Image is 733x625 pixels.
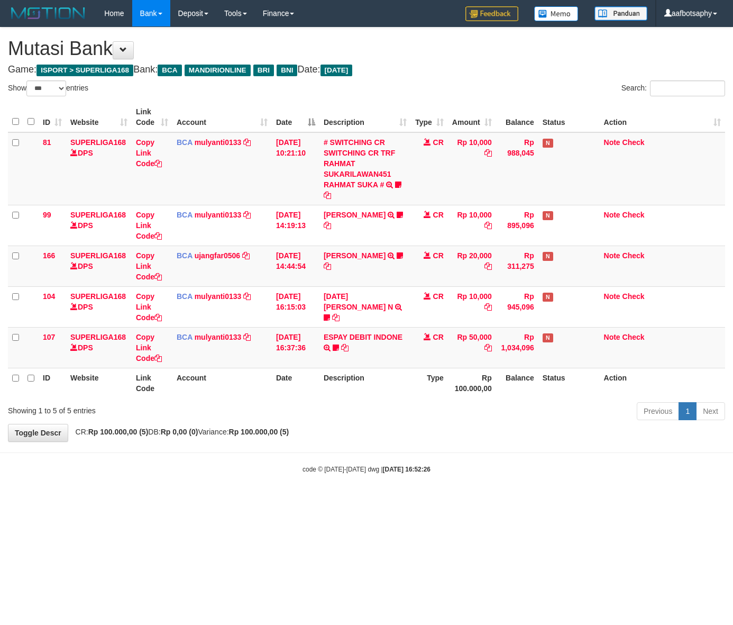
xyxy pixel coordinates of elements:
[448,286,496,327] td: Rp 10,000
[272,286,319,327] td: [DATE] 16:15:03
[696,402,725,420] a: Next
[496,368,538,398] th: Balance
[177,251,193,260] span: BCA
[172,102,272,132] th: Account: activate to sort column ascending
[8,401,298,416] div: Showing 1 to 5 of 5 entries
[39,102,66,132] th: ID: activate to sort column ascending
[66,327,132,368] td: DPS
[70,138,126,147] a: SUPERLIGA168
[600,368,725,398] th: Action
[43,138,51,147] span: 81
[538,102,600,132] th: Status
[594,6,647,21] img: panduan.png
[465,6,518,21] img: Feedback.jpg
[621,80,725,96] label: Search:
[538,368,600,398] th: Status
[272,102,319,132] th: Date: activate to sort column descending
[679,402,697,420] a: 1
[70,251,126,260] a: SUPERLIGA168
[543,252,553,261] span: Has Note
[319,368,411,398] th: Description
[433,138,444,147] span: CR
[484,262,492,270] a: Copy Rp 20,000 to clipboard
[177,333,193,341] span: BCA
[484,343,492,352] a: Copy Rp 50,000 to clipboard
[8,38,725,59] h1: Mutasi Bank
[195,138,242,147] a: mulyanti0133
[39,368,66,398] th: ID
[43,251,55,260] span: 166
[70,333,126,341] a: SUPERLIGA168
[88,428,149,436] strong: Rp 100.000,00 (5)
[484,149,492,157] a: Copy Rp 10,000 to clipboard
[448,205,496,246] td: Rp 10,000
[66,368,132,398] th: Website
[66,286,132,327] td: DPS
[433,333,444,341] span: CR
[604,333,620,341] a: Note
[324,262,331,270] a: Copy NOVEN ELING PRAYOG to clipboard
[341,343,349,352] a: Copy ESPAY DEBIT INDONE to clipboard
[132,102,172,132] th: Link Code: activate to sort column ascending
[319,102,411,132] th: Description: activate to sort column ascending
[177,292,193,301] span: BCA
[324,251,386,260] a: [PERSON_NAME]
[136,333,162,363] a: Copy Link Code
[604,292,620,301] a: Note
[433,251,444,260] span: CR
[161,428,198,436] strong: Rp 0,00 (0)
[484,221,492,230] a: Copy Rp 10,000 to clipboard
[448,246,496,286] td: Rp 20,000
[242,251,250,260] a: Copy ujangfar0506 to clipboard
[650,80,725,96] input: Search:
[324,292,393,311] a: [DATE] [PERSON_NAME] N
[195,251,240,260] a: ujangfar0506
[543,293,553,302] span: Has Note
[448,102,496,132] th: Amount: activate to sort column ascending
[496,327,538,368] td: Rp 1,034,096
[243,292,251,301] a: Copy mulyanti0133 to clipboard
[496,205,538,246] td: Rp 895,096
[324,221,331,230] a: Copy MUHAMMAD REZA to clipboard
[433,211,444,219] span: CR
[132,368,172,398] th: Link Code
[484,303,492,311] a: Copy Rp 10,000 to clipboard
[253,65,274,76] span: BRI
[177,211,193,219] span: BCA
[66,246,132,286] td: DPS
[448,327,496,368] td: Rp 50,000
[272,246,319,286] td: [DATE] 14:44:54
[448,132,496,205] td: Rp 10,000
[136,138,162,168] a: Copy Link Code
[604,211,620,219] a: Note
[324,211,386,219] a: [PERSON_NAME]
[411,102,448,132] th: Type: activate to sort column ascending
[448,368,496,398] th: Rp 100.000,00
[496,246,538,286] td: Rp 311,275
[43,333,55,341] span: 107
[272,368,319,398] th: Date
[411,368,448,398] th: Type
[70,428,289,436] span: CR: DB: Variance:
[320,65,353,76] span: [DATE]
[622,251,645,260] a: Check
[622,292,645,301] a: Check
[8,80,88,96] label: Show entries
[66,102,132,132] th: Website: activate to sort column ascending
[637,402,679,420] a: Previous
[243,138,251,147] a: Copy mulyanti0133 to clipboard
[66,132,132,205] td: DPS
[433,292,444,301] span: CR
[534,6,579,21] img: Button%20Memo.svg
[622,211,645,219] a: Check
[195,292,242,301] a: mulyanti0133
[496,132,538,205] td: Rp 988,045
[543,211,553,220] span: Has Note
[195,211,242,219] a: mulyanti0133
[8,65,725,75] h4: Game: Bank: Date:
[70,211,126,219] a: SUPERLIGA168
[243,211,251,219] a: Copy mulyanti0133 to clipboard
[324,138,395,189] a: # SWITCHING CR SWITCHING CR TRF RAHMAT SUKARILAWAN451 RAHMAT SUKA #
[324,333,402,341] a: ESPAY DEBIT INDONE
[70,292,126,301] a: SUPERLIGA168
